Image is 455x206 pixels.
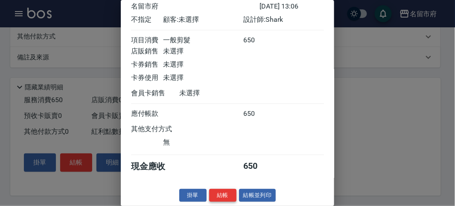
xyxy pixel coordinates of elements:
[131,161,179,172] div: 現金應收
[163,74,243,82] div: 未選擇
[163,138,243,147] div: 無
[244,15,324,24] div: 設計師: Shark
[163,36,243,45] div: 一般剪髮
[131,47,163,56] div: 店販銷售
[131,109,163,118] div: 應付帳款
[131,60,163,69] div: 卡券銷售
[260,2,324,11] div: [DATE] 13:06
[179,89,260,98] div: 未選擇
[131,36,163,45] div: 項目消費
[244,36,276,45] div: 650
[131,125,195,134] div: 其他支付方式
[209,189,236,202] button: 結帳
[239,189,276,202] button: 結帳並列印
[163,47,243,56] div: 未選擇
[131,74,163,82] div: 卡券使用
[131,2,260,11] div: 名留市府
[244,109,276,118] div: 650
[244,161,276,172] div: 650
[179,189,207,202] button: 掛單
[163,15,243,24] div: 顧客: 未選擇
[163,60,243,69] div: 未選擇
[131,89,179,98] div: 會員卡銷售
[131,15,163,24] div: 不指定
